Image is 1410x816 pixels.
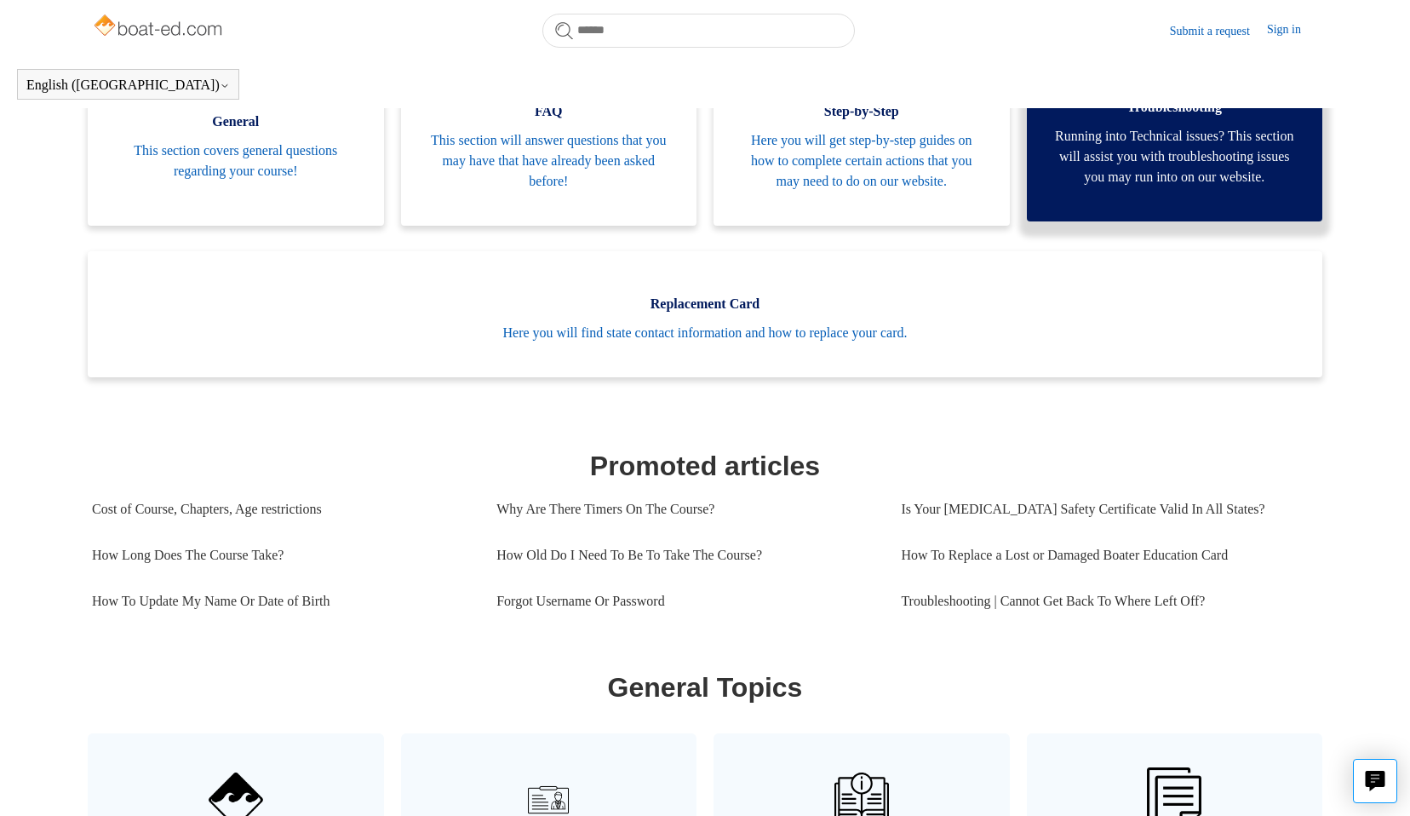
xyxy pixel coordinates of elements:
input: Search [542,14,855,48]
a: Step-by-Step Here you will get step-by-step guides on how to complete certain actions that you ma... [714,59,1010,226]
a: How Long Does The Course Take? [92,532,471,578]
a: Is Your [MEDICAL_DATA] Safety Certificate Valid In All States? [901,486,1305,532]
a: Troubleshooting Running into Technical issues? This section will assist you with troubleshooting ... [1027,55,1323,221]
span: Replacement Card [113,294,1297,314]
span: Here you will get step-by-step guides on how to complete certain actions that you may need to do ... [739,130,984,192]
span: This section covers general questions regarding your course! [113,141,358,181]
img: Boat-Ed Help Center home page [92,10,227,44]
span: General [113,112,358,132]
span: Step-by-Step [739,101,984,122]
span: FAQ [427,101,672,122]
a: Troubleshooting | Cannot Get Back To Where Left Off? [901,578,1305,624]
h1: General Topics [92,667,1318,708]
a: Cost of Course, Chapters, Age restrictions [92,486,471,532]
button: English ([GEOGRAPHIC_DATA]) [26,78,230,93]
a: Why Are There Timers On The Course? [496,486,875,532]
a: Replacement Card Here you will find state contact information and how to replace your card. [88,251,1322,377]
a: Forgot Username Or Password [496,578,875,624]
a: How To Update My Name Or Date of Birth [92,578,471,624]
a: How Old Do I Need To Be To Take The Course? [496,532,875,578]
span: This section will answer questions that you may have that have already been asked before! [427,130,672,192]
a: Submit a request [1170,22,1267,40]
span: Here you will find state contact information and how to replace your card. [113,323,1297,343]
a: General This section covers general questions regarding your course! [88,59,384,226]
h1: Promoted articles [92,445,1318,486]
a: Sign in [1267,20,1318,41]
button: Live chat [1353,759,1397,803]
span: Running into Technical issues? This section will assist you with troubleshooting issues you may r... [1052,126,1298,187]
a: How To Replace a Lost or Damaged Boater Education Card [901,532,1305,578]
a: FAQ This section will answer questions that you may have that have already been asked before! [401,59,697,226]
